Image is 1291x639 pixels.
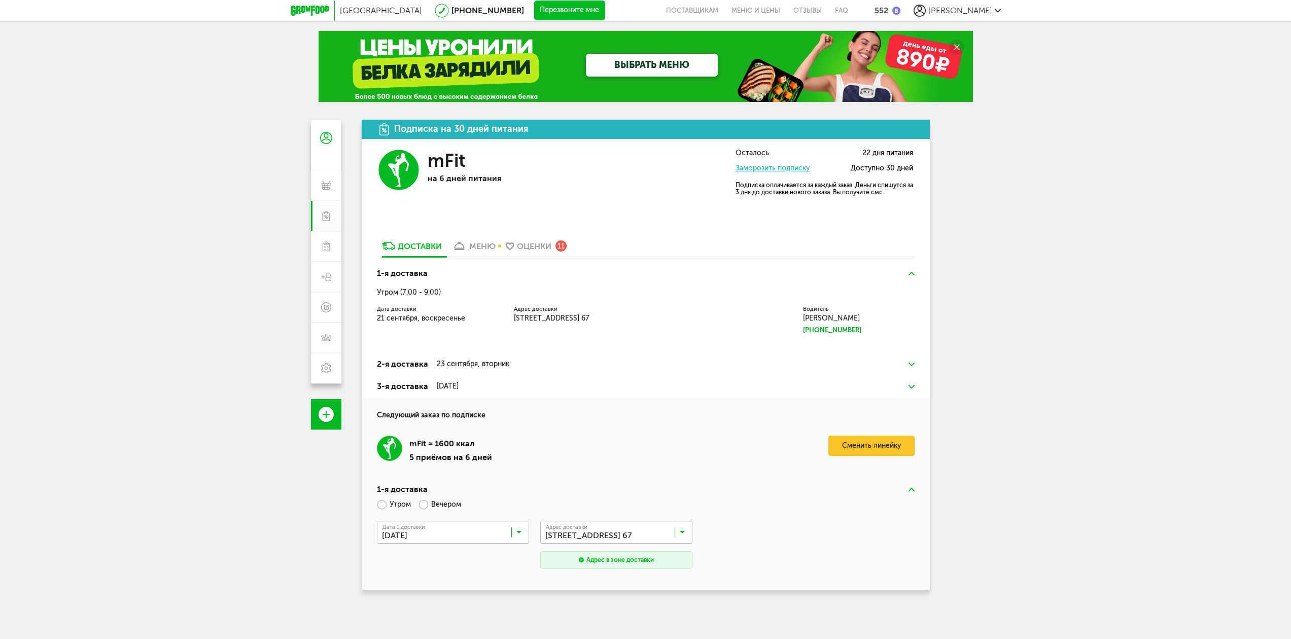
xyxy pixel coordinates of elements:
label: Дата доставки [377,307,499,312]
a: Заморозить подписку [736,164,810,172]
span: Доступно 30 дней [851,165,913,172]
img: arrow-down-green.fb8ae4f.svg [909,385,915,388]
img: arrow-up-green.5eb5f82.svg [909,272,915,275]
p: Подписка оплачивается за каждый заказ. Деньги спишутся за 3 дня до доставки нового заказа. Вы пол... [736,182,913,196]
div: 11 [555,240,567,252]
span: [PERSON_NAME] [928,6,992,15]
h3: mFit [428,150,465,171]
div: 3-я доставка [377,380,428,393]
div: 1-я доставка [377,483,428,495]
div: [DATE] [437,382,459,390]
span: Осталось [736,150,769,157]
div: Адрес в зоне доставки [586,555,654,564]
span: Адрес доставки [546,524,587,530]
div: меню [469,241,496,251]
div: 23 сентября, вторник [437,360,509,368]
img: arrow-down-green.fb8ae4f.svg [909,363,915,366]
a: ВЫБРАТЬ МЕНЮ [586,54,718,77]
a: меню [447,240,501,257]
label: Водитель [803,307,915,312]
span: [PERSON_NAME] [803,314,860,323]
label: Утром [377,495,411,513]
div: mFit ≈ 1600 ккал [409,436,492,452]
a: [PHONE_NUMBER] [451,6,524,15]
span: Дата 1 доставки [382,524,425,530]
button: Перезвоните мне [534,1,605,21]
a: Оценки 11 [501,240,572,257]
img: arrow-up-green.5eb5f82.svg [909,488,915,491]
h4: Следующий заказ по подписке [377,398,915,420]
span: 21 сентября, воскресенье [377,314,465,323]
span: [GEOGRAPHIC_DATA] [340,6,422,15]
label: Адрес доставки [514,307,651,312]
a: Доставки [377,240,447,257]
p: на 6 дней питания [428,173,575,183]
label: Вечером [418,495,461,513]
div: Оценки [517,241,551,251]
span: [STREET_ADDRESS] 67 [514,314,589,323]
div: 552 [875,6,888,15]
div: 2-я доставка [377,358,428,370]
div: Доставки [398,241,442,251]
a: [PHONE_NUMBER] [803,325,915,335]
img: bonus_b.cdccf46.png [892,7,900,15]
div: 5 приёмов на 6 дней [409,452,492,463]
div: Утром (7:00 - 9:00) [377,289,915,297]
span: 22 дня питания [862,150,913,157]
div: Подписка на 30 дней питания [394,124,529,134]
div: 1-я доставка [377,267,428,279]
a: Сменить линейку [828,436,915,456]
img: icon.da23462.svg [379,123,390,135]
